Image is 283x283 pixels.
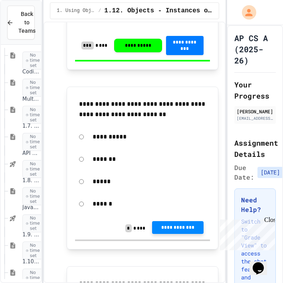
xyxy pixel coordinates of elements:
button: Back to Teams [7,6,35,40]
h2: Your Progress [234,79,276,101]
span: Coding Practice 1a (1.1-1.6) [22,69,40,75]
span: No time set [22,133,46,151]
div: Chat with us now!Close [3,3,55,51]
div: [EMAIL_ADDRESS][DOMAIN_NAME] [237,115,273,121]
span: No time set [22,241,46,260]
h3: Need Help? [241,195,269,214]
span: Java Documentation with Comments - Topic 1.8 [22,204,40,211]
h1: AP CS A (2025-26) [234,32,276,66]
span: / [98,8,101,14]
span: 1.12. Objects - Instances of Classes [104,6,212,16]
div: [PERSON_NAME] [237,108,273,115]
span: 1.7. APIs and Libraries [22,123,40,130]
span: No time set [22,187,46,206]
span: No time set [22,51,46,70]
span: 1. Using Objects and Methods [57,8,95,14]
span: Due Date: [234,163,254,182]
span: 1.10. Calling Class Methods [22,259,40,265]
span: Multiple Choice Exercises for Unit 1a (1.1-1.6) [22,96,40,103]
iframe: chat widget [217,216,275,250]
span: 1.9. Method Signatures [22,232,40,238]
h2: Assignment Details [234,137,276,160]
span: No time set [22,214,46,233]
span: No time set [22,106,46,124]
iframe: chat widget [249,251,275,275]
span: No time set [22,160,46,178]
span: [DATE] [257,167,283,178]
span: API and Libraries - Topic 1.7 [22,150,40,157]
span: Back to Teams [18,10,36,35]
span: 1.8. Documentation with Comments and Preconditions [22,177,40,184]
span: No time set [22,79,46,97]
div: My Account [234,3,258,22]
